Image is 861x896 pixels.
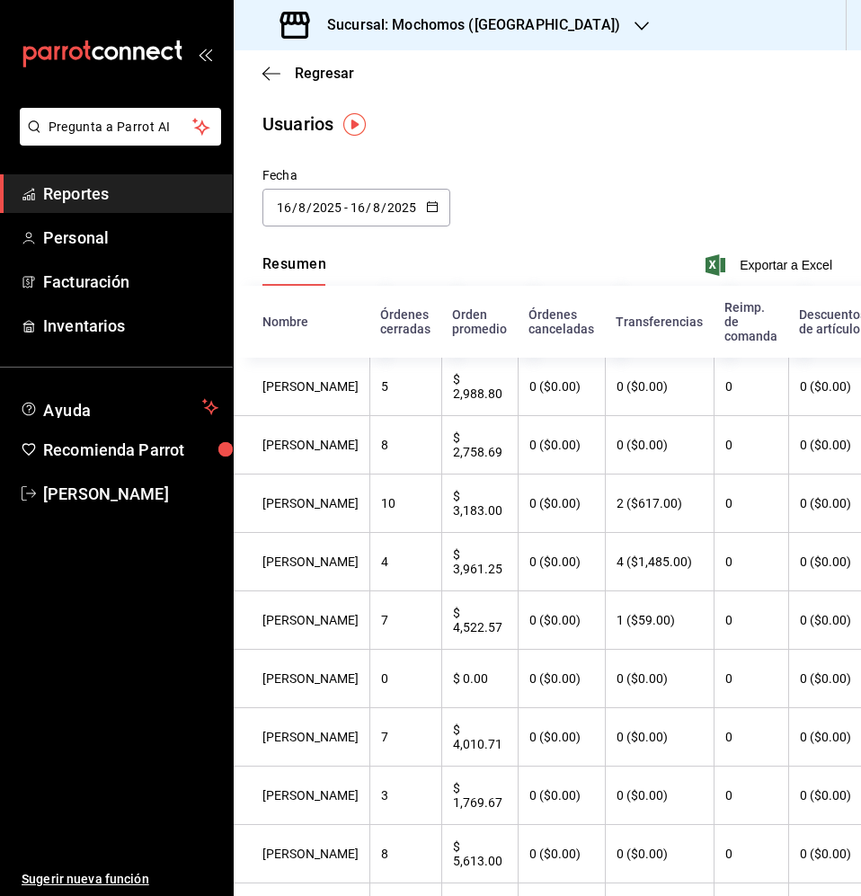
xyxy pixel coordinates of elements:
div: Fecha [262,166,450,185]
th: 0 ($0.00) [518,767,605,825]
span: Inventarios [43,314,218,338]
div: navigation tabs [262,255,326,286]
th: 0 ($0.00) [605,767,714,825]
th: 0 [714,825,788,883]
button: Exportar a Excel [709,254,832,276]
th: [PERSON_NAME] [234,416,369,475]
img: Tooltip marker [343,113,366,136]
th: $ 3,183.00 [441,475,518,533]
span: Regresar [295,65,354,82]
span: Personal [43,226,218,250]
th: 0 ($0.00) [518,475,605,533]
th: Reimp. de comanda [714,286,788,358]
th: 4 [369,533,441,591]
th: 0 [714,416,788,475]
th: [PERSON_NAME] [234,825,369,883]
th: $ 1,769.67 [441,767,518,825]
span: / [306,200,312,215]
th: [PERSON_NAME] [234,650,369,708]
th: 5 [369,358,441,416]
th: $ 3,961.25 [441,533,518,591]
th: $ 2,988.80 [441,358,518,416]
input: Year [312,200,342,215]
th: 3 [369,767,441,825]
button: Pregunta a Parrot AI [20,108,221,146]
span: / [366,200,371,215]
th: $ 0.00 [441,650,518,708]
span: Reportes [43,182,218,206]
th: 0 ($0.00) [518,358,605,416]
th: 2 ($617.00) [605,475,714,533]
th: 0 [714,358,788,416]
th: 0 [369,650,441,708]
th: 4 ($1,485.00) [605,533,714,591]
th: Órdenes cerradas [369,286,441,358]
th: 0 ($0.00) [518,825,605,883]
th: 0 [714,650,788,708]
th: [PERSON_NAME] [234,591,369,650]
th: 0 ($0.00) [605,358,714,416]
button: open_drawer_menu [198,47,212,61]
th: 0 [714,591,788,650]
th: 0 [714,767,788,825]
input: Day [276,200,292,215]
input: Year [386,200,417,215]
th: 0 ($0.00) [605,708,714,767]
th: 0 [714,708,788,767]
th: 0 ($0.00) [518,591,605,650]
th: [PERSON_NAME] [234,767,369,825]
button: Regresar [262,65,354,82]
h3: Sucursal: Mochomos ([GEOGRAPHIC_DATA]) [313,14,620,36]
th: $ 4,522.57 [441,591,518,650]
th: 0 [714,475,788,533]
th: 0 ($0.00) [518,533,605,591]
th: 0 ($0.00) [518,416,605,475]
th: 7 [369,591,441,650]
span: Facturación [43,270,218,294]
th: [PERSON_NAME] [234,708,369,767]
span: / [381,200,386,215]
th: [PERSON_NAME] [234,475,369,533]
span: [PERSON_NAME] [43,482,218,506]
th: $ 5,613.00 [441,825,518,883]
span: Ayuda [43,396,195,418]
th: 7 [369,708,441,767]
th: 10 [369,475,441,533]
th: Nombre [234,286,369,358]
th: 0 ($0.00) [518,708,605,767]
span: / [292,200,297,215]
th: 8 [369,416,441,475]
input: Day [350,200,366,215]
th: 0 [714,533,788,591]
span: Recomienda Parrot [43,438,218,462]
th: 8 [369,825,441,883]
th: Orden promedio [441,286,518,358]
th: 0 ($0.00) [518,650,605,708]
th: [PERSON_NAME] [234,533,369,591]
div: Usuarios [262,111,333,138]
th: Órdenes canceladas [518,286,605,358]
th: 1 ($59.00) [605,591,714,650]
input: Month [372,200,381,215]
th: Transferencias [605,286,714,358]
th: $ 2,758.69 [441,416,518,475]
span: - [344,200,348,215]
th: 0 ($0.00) [605,825,714,883]
th: [PERSON_NAME] [234,358,369,416]
input: Month [297,200,306,215]
th: 0 ($0.00) [605,650,714,708]
a: Pregunta a Parrot AI [13,130,221,149]
span: Sugerir nueva función [22,870,218,889]
th: $ 4,010.71 [441,708,518,767]
span: Pregunta a Parrot AI [49,118,193,137]
button: Resumen [262,255,326,286]
th: 0 ($0.00) [605,416,714,475]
